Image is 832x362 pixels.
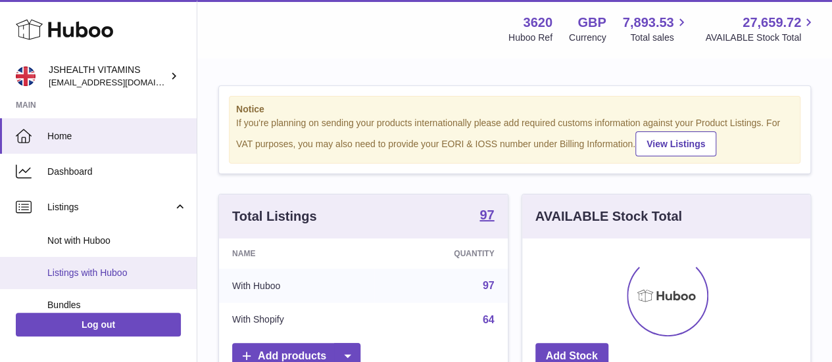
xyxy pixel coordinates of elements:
span: 27,659.72 [743,14,801,32]
img: internalAdmin-3620@internal.huboo.com [16,66,36,86]
h3: AVAILABLE Stock Total [535,208,682,225]
span: [EMAIL_ADDRESS][DOMAIN_NAME] [49,77,193,87]
th: Quantity [374,238,507,269]
span: Home [47,130,187,143]
span: Total sales [630,32,689,44]
a: 64 [483,314,495,325]
div: JSHEALTH VITAMINS [49,64,167,89]
a: 97 [479,208,494,224]
a: 27,659.72 AVAILABLE Stock Total [705,14,816,44]
strong: 3620 [523,14,552,32]
span: AVAILABLE Stock Total [705,32,816,44]
span: Bundles [47,299,187,311]
a: Log out [16,313,181,336]
h3: Total Listings [232,208,317,225]
strong: Notice [236,103,793,116]
span: Listings with Huboo [47,267,187,279]
span: 7,893.53 [623,14,674,32]
a: 97 [483,280,495,291]
th: Name [219,238,374,269]
td: With Shopify [219,303,374,337]
span: Dashboard [47,166,187,178]
strong: 97 [479,208,494,221]
td: With Huboo [219,269,374,303]
div: Huboo Ref [508,32,552,44]
span: Listings [47,201,173,214]
strong: GBP [577,14,606,32]
a: View Listings [635,131,716,156]
div: Currency [569,32,606,44]
div: If you're planning on sending your products internationally please add required customs informati... [236,117,793,156]
a: 7,893.53 Total sales [623,14,689,44]
span: Not with Huboo [47,235,187,247]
